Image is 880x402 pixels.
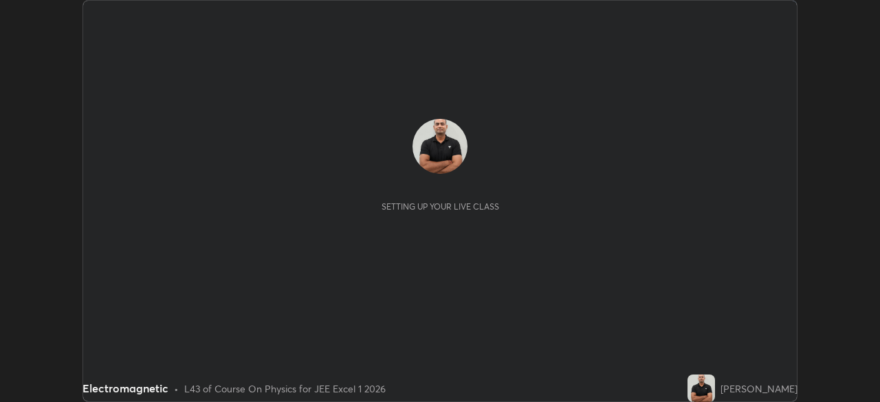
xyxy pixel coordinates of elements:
[720,381,797,396] div: [PERSON_NAME]
[174,381,179,396] div: •
[382,201,499,212] div: Setting up your live class
[184,381,386,396] div: L43 of Course On Physics for JEE Excel 1 2026
[82,380,168,397] div: Electromagnetic
[687,375,715,402] img: a183ceb4c4e046f7af72081f627da574.jpg
[412,119,467,174] img: a183ceb4c4e046f7af72081f627da574.jpg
